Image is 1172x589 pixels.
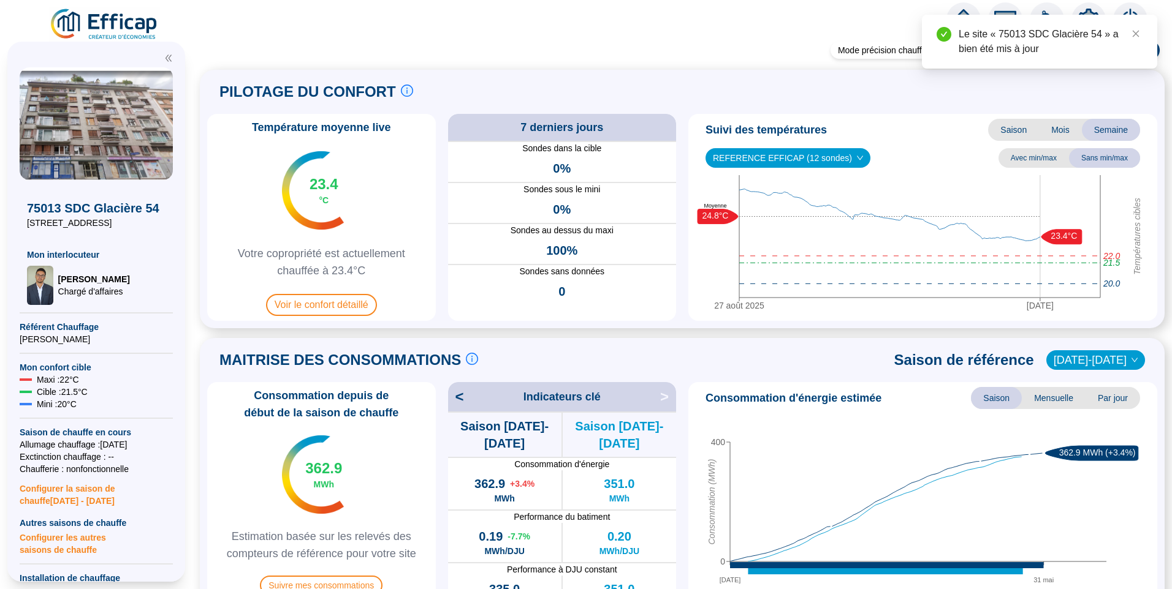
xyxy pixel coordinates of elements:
span: Indicateurs clé [523,388,601,405]
span: Mon confort cible [20,361,173,373]
span: 100% [546,242,577,259]
span: Maxi : 22 °C [37,373,79,386]
tspan: 21.5 [1103,258,1120,268]
span: Configurer les autres saisons de chauffe [20,529,173,556]
span: Mois [1039,119,1082,141]
span: check-circle [937,27,951,42]
span: < [448,387,464,407]
span: info-circle [401,84,413,97]
span: Référent Chauffage [20,321,173,333]
span: 2023-2024 [1054,351,1138,369]
span: MAITRISE DES CONSOMMATIONS [219,350,461,370]
span: 0% [553,201,571,218]
span: REFERENCE EFFICAP (12 sondes) [713,149,863,167]
span: Installation de chauffage [20,572,173,584]
span: Consommation depuis de début de la saison de chauffe [212,387,431,421]
span: down [1131,356,1138,364]
span: > [660,387,676,407]
span: 362.9 [474,475,505,492]
span: [PERSON_NAME] [20,333,173,345]
span: close [1132,29,1140,38]
span: Saison [DATE]-[DATE] [563,418,676,452]
span: -7.7 % [508,530,530,542]
span: 0% [553,160,571,177]
span: Consommation d'énergie estimée [706,389,881,407]
img: alerts [1030,2,1064,37]
span: Performance à DJU constant [448,563,677,576]
span: Sans min/max [1069,148,1140,168]
span: Suivi des températures [706,121,827,138]
span: Saison de chauffe en cours [20,426,173,438]
img: alerts [1113,2,1147,37]
span: MWh/DJU [484,545,524,557]
span: [PERSON_NAME] [58,273,130,285]
tspan: 31 mai [1033,576,1054,583]
span: 0.20 [607,528,631,545]
tspan: 400 [711,437,726,447]
span: Voir le confort détaillé [266,294,377,316]
img: indicateur températures [282,151,344,230]
span: Par jour [1086,387,1140,409]
tspan: Températures cibles [1132,198,1142,275]
span: down [856,154,864,162]
span: info-circle [466,353,478,365]
span: 7 derniers jours [520,119,603,136]
tspan: [DATE] [1027,301,1054,310]
span: double-left [164,54,173,62]
span: 75013 SDC Glacière 54 [27,200,166,217]
span: Sondes sous le mini [448,183,677,196]
span: Avec min/max [999,148,1069,168]
span: °C [319,194,329,206]
span: [STREET_ADDRESS] [27,217,166,229]
span: Allumage chauffage : [DATE] [20,438,173,451]
span: Température moyenne live [245,119,398,136]
tspan: 20.0 [1103,279,1120,289]
span: Chargé d'affaires [58,285,130,298]
span: 0.19 [479,528,503,545]
span: home [953,9,975,31]
span: MWh [609,492,630,505]
span: Chaufferie : non fonctionnelle [20,463,173,475]
text: 24.8°C [702,211,729,221]
span: 23.4 [310,174,338,194]
span: 0 [558,283,565,300]
span: MWh/DJU [599,545,639,557]
tspan: Consommation (MWh) [707,459,717,545]
span: + 3.4 % [510,478,535,490]
span: Saison [DATE]-[DATE] [448,418,561,452]
text: 362.9 MWh (+3.4%) [1059,448,1136,457]
span: MWh [314,478,334,490]
span: Mini : 20 °C [37,398,77,410]
span: Saison [988,119,1039,141]
tspan: [DATE] [720,576,741,583]
text: 23.4°C [1051,231,1077,241]
span: MWh [494,492,514,505]
span: 362.9 [305,459,342,478]
span: Votre copropriété est actuellement chauffée à 23.4°C [212,245,431,279]
span: 351.0 [604,475,634,492]
tspan: 27 août 2025 [714,301,764,310]
span: Saison [971,387,1022,409]
text: Moyenne [704,203,726,209]
span: Mon interlocuteur [27,249,166,261]
span: Exctinction chauffage : -- [20,451,173,463]
span: Saison de référence [894,350,1034,370]
span: Cible : 21.5 °C [37,386,88,398]
img: Chargé d'affaires [27,266,53,305]
span: Sondes au dessus du maxi [448,224,677,237]
tspan: 0 [720,557,725,566]
span: Configurer la saison de chauffe [DATE] - [DATE] [20,475,173,507]
span: Sondes sans données [448,265,677,278]
span: fund [994,9,1016,31]
tspan: 22.0 [1103,251,1120,261]
img: indicateur températures [282,435,344,514]
span: Performance du batiment [448,511,677,523]
div: Mode précision chauffage [831,42,943,59]
span: Semaine [1082,119,1140,141]
span: Mensuelle [1022,387,1086,409]
div: Le site « 75013 SDC Glacière 54 » a bien été mis à jour [959,27,1143,56]
span: Sondes dans la cible [448,142,677,155]
span: Estimation basée sur les relevés des compteurs de référence pour votre site [212,528,431,562]
span: Consommation d'énergie [448,458,677,470]
span: Autres saisons de chauffe [20,517,173,529]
